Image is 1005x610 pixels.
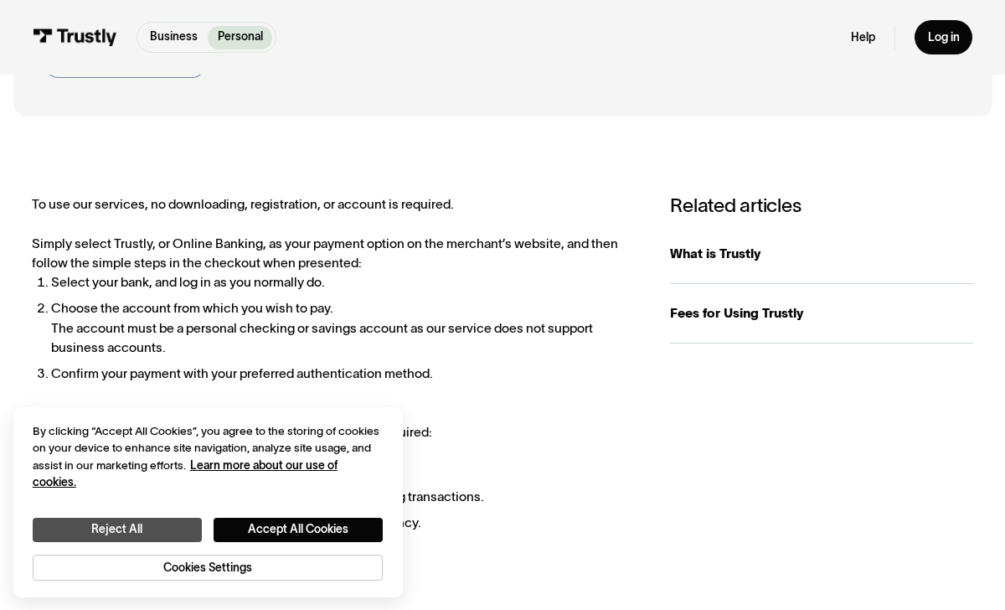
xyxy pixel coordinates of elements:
[670,303,973,323] div: Fees for Using Trustly
[218,28,263,45] p: Personal
[928,30,960,45] div: Log in
[150,28,198,45] p: Business
[915,20,972,54] a: Log in
[33,28,117,46] img: Trustly Logo
[33,459,338,489] a: More information about your privacy, opens in a new tab
[33,555,384,581] button: Cookies Settings
[51,272,637,292] li: Select your bank, and log in as you normally do.
[851,30,875,45] a: Help
[51,298,637,357] li: Choose the account from which you wish to pay. The account must be a personal checking or savings...
[670,225,973,284] a: What is Trustly
[214,518,383,542] button: Accept All Cookies
[33,423,384,491] div: By clicking “Accept All Cookies”, you agree to the storing of cookies on your device to enhance s...
[33,518,202,542] button: Reject All
[32,194,637,532] div: To use our services, no downloading, registration, or account is required. Simply select Trustly,...
[670,244,973,263] div: What is Trustly
[670,284,973,344] a: Fees for Using Trustly
[670,194,973,218] h3: Related articles
[51,364,637,383] li: Confirm your payment with your preferred authentication method.
[13,407,403,597] div: Cookie banner
[33,423,384,581] div: Privacy
[141,26,208,49] a: Business
[208,26,272,49] a: Personal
